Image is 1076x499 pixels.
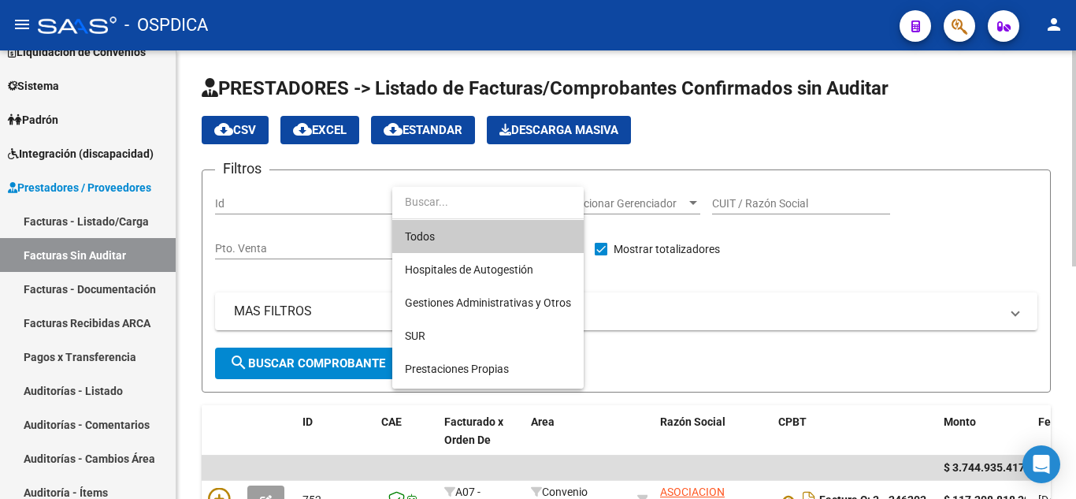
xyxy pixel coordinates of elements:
[405,330,425,342] span: SUR
[405,363,509,375] span: Prestaciones Propias
[405,220,571,253] span: Todos
[405,296,571,309] span: Gestiones Administrativas y Otros
[392,185,584,218] input: dropdown search
[1022,445,1060,483] div: Open Intercom Messenger
[405,263,533,276] span: Hospitales de Autogestión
